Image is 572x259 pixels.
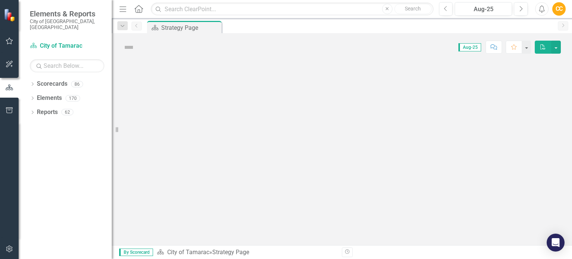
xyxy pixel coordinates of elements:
[30,18,104,31] small: City of [GEOGRAPHIC_DATA], [GEOGRAPHIC_DATA]
[66,95,80,101] div: 170
[119,249,153,256] span: By Scorecard
[30,42,104,50] a: City of Tamarac
[123,41,135,53] img: Not Defined
[37,94,62,102] a: Elements
[405,6,421,12] span: Search
[30,59,104,72] input: Search Below...
[37,108,58,117] a: Reports
[552,2,566,16] button: CC
[455,2,512,16] button: Aug-25
[4,9,17,22] img: ClearPoint Strategy
[212,249,249,256] div: Strategy Page
[394,4,432,14] button: Search
[151,3,433,16] input: Search ClearPoint...
[458,43,481,51] span: Aug-25
[71,81,83,87] div: 86
[457,5,509,14] div: Aug-25
[37,80,67,88] a: Scorecards
[30,9,104,18] span: Elements & Reports
[547,234,565,252] div: Open Intercom Messenger
[157,248,336,257] div: »
[61,109,73,116] div: 62
[167,249,209,256] a: City of Tamarac
[161,23,220,32] div: Strategy Page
